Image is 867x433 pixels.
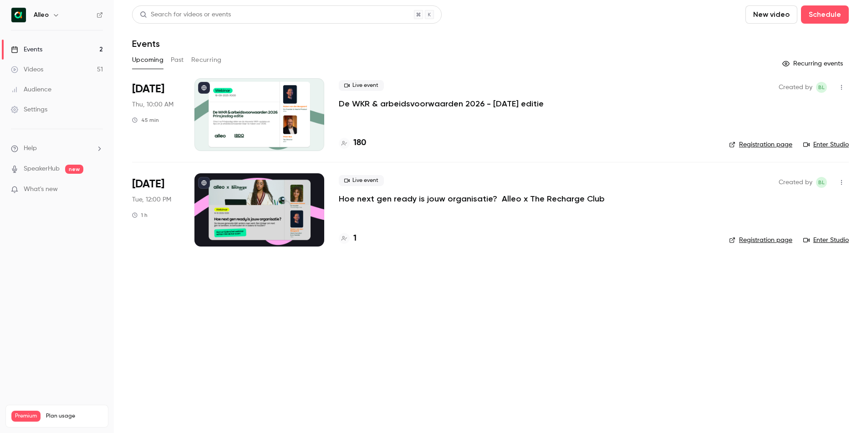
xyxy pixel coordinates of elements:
div: Events [11,45,42,54]
li: help-dropdown-opener [11,144,103,153]
a: Registration page [729,236,792,245]
span: new [65,165,83,174]
span: Plan usage [46,413,102,420]
span: Tue, 12:00 PM [132,195,171,204]
button: New video [745,5,797,24]
img: Alleo [11,8,26,22]
button: Upcoming [132,53,163,67]
div: 45 min [132,116,159,124]
iframe: Noticeable Trigger [92,186,103,194]
span: Live event [339,175,384,186]
span: What's new [24,185,58,194]
span: [DATE] [132,82,164,96]
a: De WKR & arbeidsvoorwaarden 2026 - [DATE] editie [339,98,544,109]
button: Schedule [801,5,849,24]
span: Help [24,144,37,153]
button: Past [171,53,184,67]
span: Live event [339,80,384,91]
div: Oct 14 Tue, 12:00 PM (Europe/Amsterdam) [132,173,180,246]
span: Created by [779,82,812,93]
span: Created by [779,177,812,188]
h4: 180 [353,137,366,149]
a: 180 [339,137,366,149]
h4: 1 [353,232,357,245]
span: [DATE] [132,177,164,191]
div: Audience [11,85,51,94]
a: Hoe next gen ready is jouw organisatie? Alleo x The Recharge Club [339,193,605,204]
div: Search for videos or events [140,10,231,20]
h6: Alleo [34,10,49,20]
button: Recurring events [778,56,849,71]
div: Videos [11,65,43,74]
a: 1 [339,232,357,245]
span: BL [818,82,825,93]
div: Settings [11,105,47,114]
div: Sep 18 Thu, 10:00 AM (Europe/Amsterdam) [132,78,180,151]
span: BL [818,177,825,188]
span: Premium [11,411,41,422]
a: SpeakerHub [24,164,60,174]
h1: Events [132,38,160,49]
a: Enter Studio [803,140,849,149]
span: Bernice Lohr [816,82,827,93]
span: Thu, 10:00 AM [132,100,173,109]
span: Bernice Lohr [816,177,827,188]
button: Recurring [191,53,222,67]
a: Enter Studio [803,236,849,245]
div: 1 h [132,211,148,219]
a: Registration page [729,140,792,149]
